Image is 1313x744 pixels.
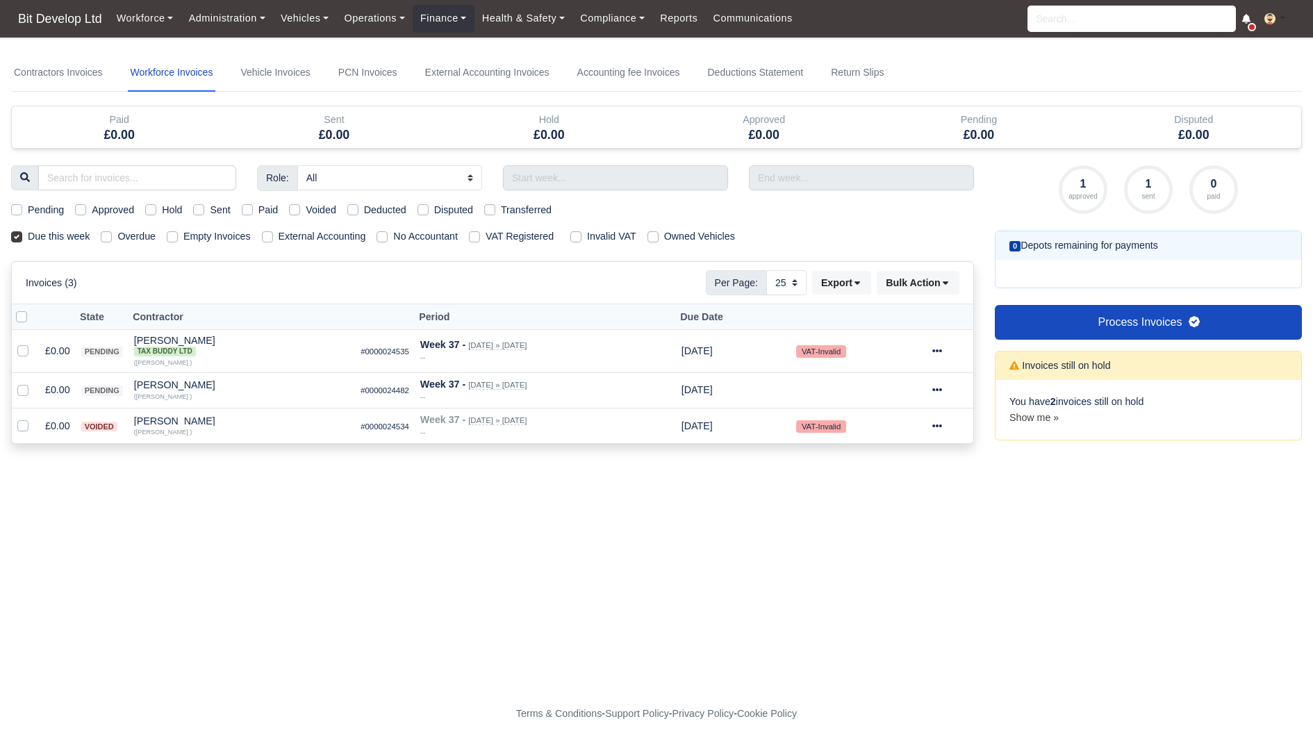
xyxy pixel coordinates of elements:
small: #0000024534 [361,422,409,431]
a: Vehicle Invoices [238,54,313,92]
label: Due this week [28,229,90,245]
input: Search for invoices... [38,165,236,190]
label: Hold [162,202,182,218]
label: Invalid VAT [587,229,636,245]
span: Per Page: [706,270,767,295]
h6: Depots remaining for payments [1009,240,1158,251]
h5: £0.00 [1097,128,1291,142]
h6: Invoices still on hold [1009,360,1111,372]
h5: £0.00 [22,128,216,142]
input: Start week... [503,165,728,190]
label: Paid [258,202,279,218]
a: Workforce Invoices [128,54,216,92]
span: 0 [1009,241,1021,251]
div: Hold [442,106,656,148]
label: Deducted [364,202,406,218]
th: Due Date [676,304,791,330]
div: Disputed [1087,106,1301,148]
a: Accounting fee Invoices [575,54,683,92]
label: Empty Invoices [183,229,251,245]
th: Contractor [129,304,355,330]
h5: £0.00 [452,128,646,142]
small: #0000024482 [361,386,409,395]
a: Terms & Conditions [516,708,602,719]
i: -- [420,428,426,436]
a: Reports [652,5,705,32]
a: Compliance [572,5,652,32]
a: Vehicles [273,5,337,32]
td: £0.00 [40,330,76,373]
small: VAT-Invalid [796,345,846,358]
span: 5 days from now [682,345,713,356]
span: 5 days from now [682,420,713,431]
small: [DATE] » [DATE] [468,381,527,390]
a: Return Slips [828,54,886,92]
span: 5 days from now [682,384,713,395]
label: Approved [92,202,134,218]
div: Pending [871,106,1086,148]
th: Period [415,304,676,330]
span: pending [81,386,123,396]
label: Overdue [117,229,156,245]
div: Approved [656,106,871,148]
td: £0.00 [40,408,76,443]
label: Sent [210,202,230,218]
div: Paid [12,106,226,148]
a: Cookie Policy [737,708,797,719]
a: Administration [181,5,272,32]
a: External Accounting Invoices [422,54,552,92]
label: Pending [28,202,64,218]
span: Bit Develop Ltd [11,5,109,33]
i: -- [420,392,426,401]
div: You have invoices still on hold [996,380,1301,440]
h5: £0.00 [667,128,861,142]
a: Bit Develop Ltd [11,6,109,33]
span: Role: [257,165,298,190]
label: No Accountant [393,229,458,245]
div: [PERSON_NAME] [134,380,349,390]
a: Contractors Invoices [11,54,106,92]
div: Paid [22,112,216,128]
iframe: Chat Widget [1244,677,1313,744]
small: VAT-Invalid [796,420,846,433]
button: Bulk Action [877,271,959,295]
a: Support Policy [605,708,669,719]
span: pending [81,347,123,357]
div: Sent [226,106,441,148]
h6: Invoices (3) [26,277,77,289]
div: Approved [667,112,861,128]
div: [PERSON_NAME] Tax Buddy Ltd [134,336,349,356]
strong: Week 37 - [420,414,465,425]
a: Workforce [109,5,181,32]
small: [DATE] » [DATE] [468,341,527,350]
div: Sent [237,112,431,128]
small: ([PERSON_NAME] ) [134,393,192,400]
strong: Week 37 - [420,339,465,350]
th: State [76,304,129,330]
td: £0.00 [40,372,76,408]
label: Owned Vehicles [664,229,735,245]
div: Disputed [1097,112,1291,128]
strong: 2 [1050,396,1056,407]
a: PCN Invoices [336,54,400,92]
small: ([PERSON_NAME] ) [134,359,192,366]
div: Export [812,271,877,295]
div: [PERSON_NAME] [134,416,349,426]
label: Transferred [501,202,552,218]
span: Tax Buddy Ltd [134,347,196,356]
small: [DATE] » [DATE] [468,416,527,425]
input: Search... [1027,6,1236,32]
small: ([PERSON_NAME] ) [134,429,192,436]
strong: Week 37 - [420,379,465,390]
div: - - - [261,706,1052,722]
a: Process Invoices [995,305,1302,340]
a: Communications [705,5,800,32]
label: Voided [306,202,336,218]
i: -- [420,353,426,361]
a: Privacy Policy [672,708,734,719]
div: [PERSON_NAME] [134,336,349,356]
small: #0000024535 [361,347,409,356]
